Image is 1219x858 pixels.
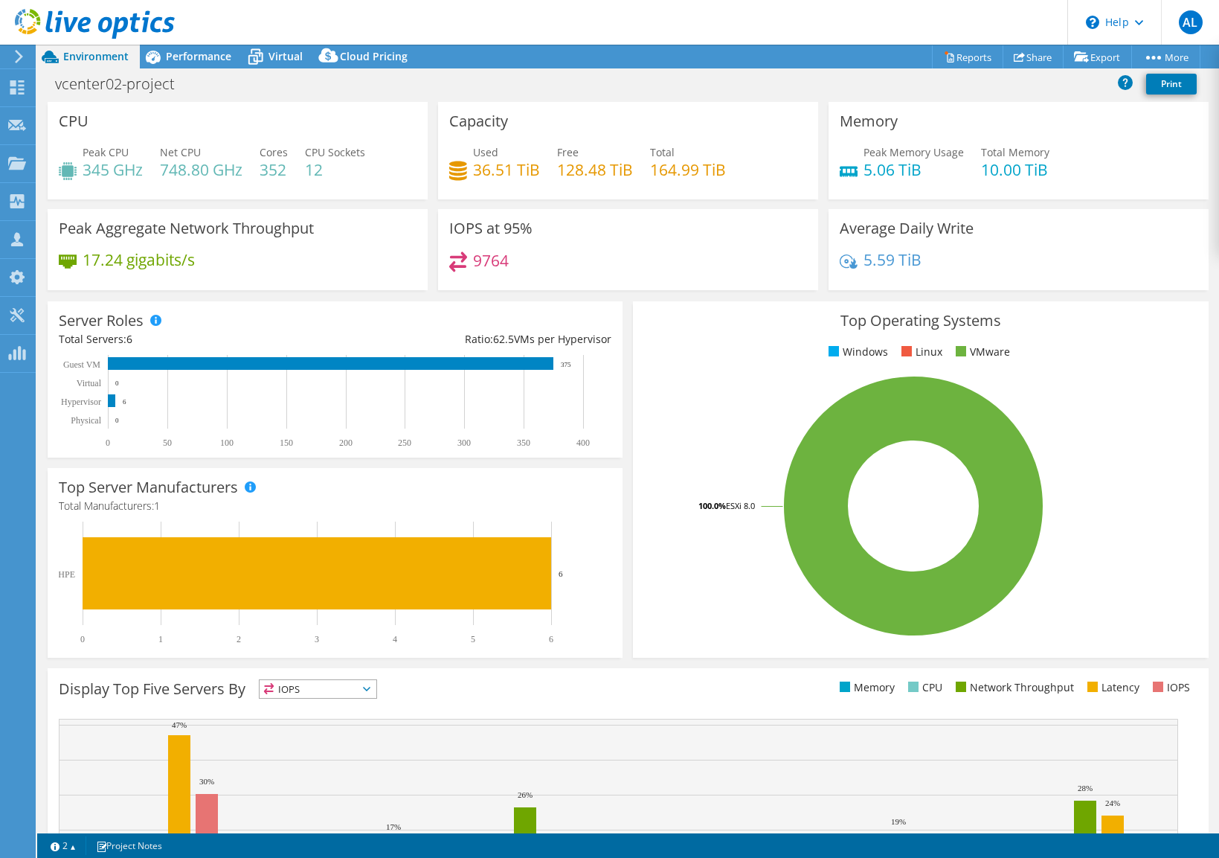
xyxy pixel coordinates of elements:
[836,679,895,696] li: Memory
[268,49,303,63] span: Virtual
[1179,10,1203,34] span: AL
[280,438,293,448] text: 150
[1105,798,1120,807] text: 24%
[863,145,964,159] span: Peak Memory Usage
[561,361,571,368] text: 375
[160,161,242,178] h4: 748.80 GHz
[335,331,612,348] div: Ratio: VMs per Hypervisor
[559,569,563,578] text: 6
[518,790,533,799] text: 26%
[59,313,144,329] h3: Server Roles
[315,634,319,644] text: 3
[77,378,102,388] text: Virtual
[952,679,1074,696] li: Network Throughput
[83,252,195,268] h4: 17.24 gigabits/s
[573,833,588,842] text: 14%
[449,113,508,129] h3: Capacity
[166,49,231,63] span: Performance
[863,252,922,268] h4: 5.59 TiB
[726,500,755,511] tspan: ESXi 8.0
[154,499,160,513] span: 1
[1078,784,1093,793] text: 28%
[904,679,942,696] li: CPU
[83,161,143,178] h4: 345 GHz
[386,822,401,831] text: 17%
[59,113,89,129] h3: CPU
[891,817,906,826] text: 19%
[825,344,888,360] li: Windows
[932,45,1003,68] a: Reports
[59,498,611,514] h4: Total Manufacturers:
[698,500,726,511] tspan: 100.0%
[63,49,129,63] span: Environment
[1149,679,1190,696] li: IOPS
[1003,45,1064,68] a: Share
[1146,74,1197,95] a: Print
[393,634,397,644] text: 4
[898,344,942,360] li: Linux
[1063,45,1132,68] a: Export
[549,634,553,644] text: 6
[473,161,540,178] h4: 36.51 TiB
[493,332,514,346] span: 62.5
[172,720,187,729] text: 47%
[1131,45,1200,68] a: More
[59,220,314,237] h3: Peak Aggregate Network Throughput
[58,569,75,580] text: HPE
[952,344,1010,360] li: VMware
[106,438,110,448] text: 0
[237,634,241,644] text: 2
[260,145,288,159] span: Cores
[398,438,411,448] text: 250
[305,145,365,159] span: CPU Sockets
[1084,679,1139,696] li: Latency
[650,161,726,178] h4: 164.99 TiB
[471,634,475,644] text: 5
[517,438,530,448] text: 350
[473,252,509,269] h4: 9764
[86,836,173,855] a: Project Notes
[115,417,119,424] text: 0
[1086,16,1099,29] svg: \n
[981,145,1049,159] span: Total Memory
[981,161,1049,178] h4: 10.00 TiB
[163,438,172,448] text: 50
[160,145,201,159] span: Net CPU
[61,397,101,407] text: Hypervisor
[126,332,132,346] span: 6
[83,145,129,159] span: Peak CPU
[840,220,974,237] h3: Average Daily Write
[340,49,408,63] span: Cloud Pricing
[59,479,238,496] h3: Top Server Manufacturers
[557,161,633,178] h4: 128.48 TiB
[557,145,579,159] span: Free
[650,145,675,159] span: Total
[339,438,353,448] text: 200
[115,380,119,387] text: 0
[80,634,85,644] text: 0
[123,398,126,406] text: 6
[199,777,214,786] text: 30%
[840,113,898,129] h3: Memory
[305,161,365,178] h4: 12
[260,680,376,698] span: IOPS
[863,161,964,178] h4: 5.06 TiB
[449,220,533,237] h3: IOPS at 95%
[644,313,1197,329] h3: Top Operating Systems
[71,415,101,426] text: Physical
[40,836,86,855] a: 2
[220,438,234,448] text: 100
[158,634,163,644] text: 1
[59,331,335,348] div: Total Servers:
[63,359,100,370] text: Guest VM
[48,76,198,92] h1: vcenter02-project
[473,145,498,159] span: Used
[457,438,471,448] text: 300
[260,161,288,178] h4: 352
[576,438,590,448] text: 400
